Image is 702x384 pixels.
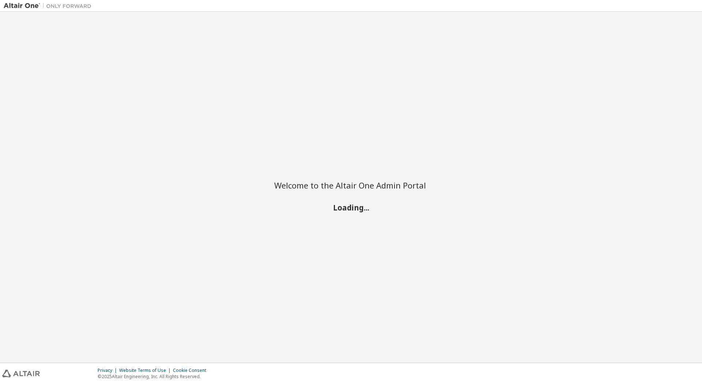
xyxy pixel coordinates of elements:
img: altair_logo.svg [2,370,40,377]
div: Cookie Consent [173,368,211,373]
p: © 2025 Altair Engineering, Inc. All Rights Reserved. [98,373,211,380]
img: Altair One [4,2,95,10]
div: Privacy [98,368,119,373]
div: Website Terms of Use [119,368,173,373]
h2: Loading... [274,202,428,212]
h2: Welcome to the Altair One Admin Portal [274,180,428,190]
